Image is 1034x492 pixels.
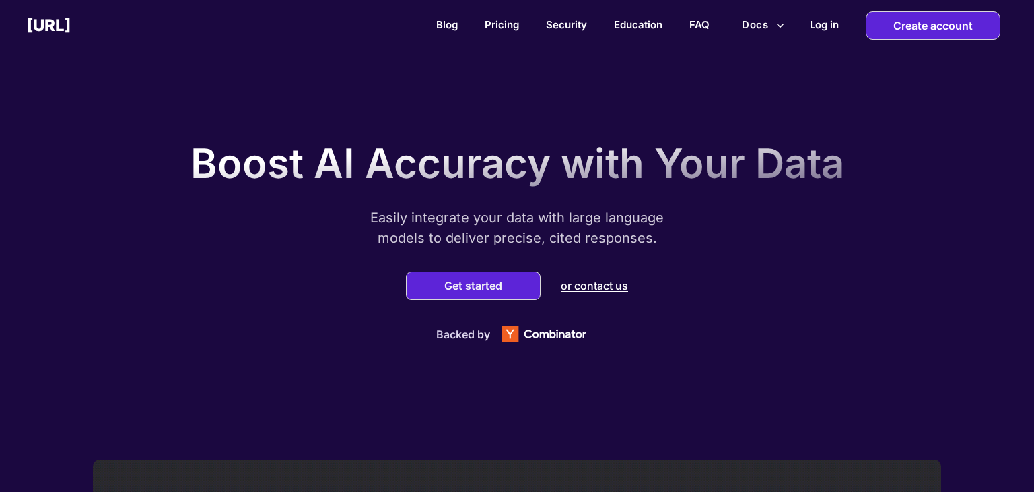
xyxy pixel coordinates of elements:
a: Blog [436,18,458,31]
p: Backed by [436,328,490,341]
a: FAQ [689,18,710,31]
button: Get started [440,279,506,293]
p: Boost AI Accuracy with Your Data [191,139,844,187]
a: Pricing [485,18,519,31]
p: Easily integrate your data with large language models to deliver precise, cited responses. [349,208,685,248]
h2: Log in [810,18,839,31]
button: more [736,12,790,38]
h2: [URL] [27,16,71,35]
p: or contact us [561,279,628,293]
a: Education [614,18,662,31]
img: Y Combinator logo [490,318,598,350]
p: Create account [893,12,973,39]
a: Security [546,18,587,31]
